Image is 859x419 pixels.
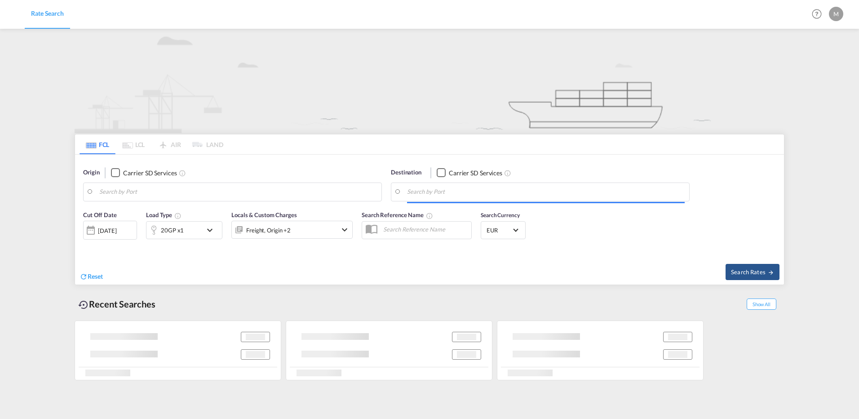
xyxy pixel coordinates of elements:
div: M [829,7,843,21]
span: Load Type [146,211,182,218]
div: 20GP x1 [161,224,184,236]
md-icon: icon-chevron-down [204,225,220,236]
span: Help [809,6,824,22]
div: Freight Origin Destination Dock Stuffing [246,224,291,236]
img: new-FCL.png [75,29,784,133]
div: [DATE] [83,221,137,240]
span: Locals & Custom Charges [231,211,297,218]
div: Origin Checkbox No InkUnchecked: Search for CY (Container Yard) services for all selected carrier... [75,155,784,285]
input: Search by Port [99,185,377,199]
md-icon: icon-arrow-right [768,269,774,276]
input: Search Reference Name [379,223,471,236]
div: Carrier SD Services [449,169,502,178]
md-icon: icon-backup-restore [78,299,89,310]
md-icon: icon-refresh [80,272,88,281]
md-icon: icon-chevron-down [339,224,350,235]
span: Destination [391,168,421,177]
div: 20GP x1icon-chevron-down [146,221,222,239]
span: Search Reference Name [362,211,433,218]
md-icon: Unchecked: Search for CY (Container Yard) services for all selected carriers.Checked : Search for... [504,169,511,177]
span: Origin [83,168,99,177]
md-icon: Your search will be saved by the below given name [426,212,433,219]
span: Show All [747,299,776,310]
span: Reset [88,272,103,280]
md-checkbox: Checkbox No Ink [111,168,177,178]
div: icon-refreshReset [80,272,103,282]
md-tab-item: FCL [80,134,115,154]
md-select: Select Currency: € EUREuro [486,223,521,236]
md-datepicker: Select [83,239,90,251]
span: Search Currency [481,212,520,218]
button: Search Ratesicon-arrow-right [726,264,779,280]
div: Help [809,6,829,22]
span: Cut Off Date [83,211,117,218]
div: Carrier SD Services [123,169,177,178]
div: Recent Searches [75,294,159,314]
md-icon: Select multiple loads to view rates [174,212,182,219]
md-checkbox: Checkbox No Ink [437,168,502,178]
input: Search by Port [407,185,685,199]
div: [DATE] [98,227,116,235]
md-icon: Unchecked: Search for CY (Container Yard) services for all selected carriers.Checked : Search for... [179,169,186,177]
span: EUR [487,226,512,234]
div: Freight Origin Destination Dock Stuffingicon-chevron-down [231,221,353,239]
md-pagination-wrapper: Use the left and right arrow keys to navigate between tabs [80,134,223,154]
span: Search Rates [731,268,774,276]
span: Rate Search [31,9,64,17]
